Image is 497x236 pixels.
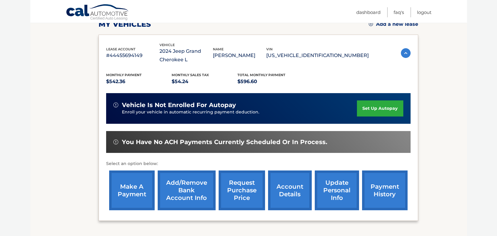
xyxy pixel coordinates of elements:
p: Enroll your vehicle in automatic recurring payment deduction. [122,109,357,116]
a: Add a new lease [369,21,418,27]
p: $596.60 [237,77,303,86]
span: Total Monthly Payment [237,73,285,77]
p: [US_VEHICLE_IDENTIFICATION_NUMBER] [266,51,369,60]
a: set up autopay [357,100,403,116]
span: vehicle [160,43,175,47]
a: payment history [362,170,408,210]
p: $54.24 [172,77,237,86]
a: Add/Remove bank account info [158,170,216,210]
a: FAQ's [394,7,404,17]
img: add.svg [369,22,373,26]
img: accordion-active.svg [401,48,411,58]
a: account details [268,170,312,210]
span: lease account [106,47,136,51]
a: update personal info [315,170,359,210]
span: Monthly Payment [106,73,142,77]
span: Monthly sales Tax [172,73,209,77]
h2: my vehicles [99,20,151,29]
img: alert-white.svg [113,103,118,107]
p: Select an option below: [106,160,411,167]
a: Cal Automotive [66,4,129,22]
a: Dashboard [356,7,381,17]
img: alert-white.svg [113,140,118,144]
p: [PERSON_NAME] [213,51,266,60]
span: vin [266,47,273,51]
span: vehicle is not enrolled for autopay [122,101,236,109]
p: 2024 Jeep Grand Cherokee L [160,47,213,64]
a: request purchase price [219,170,265,210]
p: #44455694149 [106,51,160,60]
span: name [213,47,223,51]
a: make a payment [109,170,155,210]
span: You have no ACH payments currently scheduled or in process. [122,138,327,146]
p: $542.36 [106,77,172,86]
a: Logout [417,7,432,17]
